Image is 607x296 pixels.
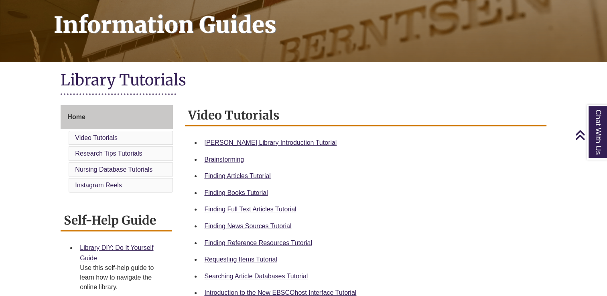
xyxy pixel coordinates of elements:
[75,182,122,189] a: Instagram Reels
[204,206,296,213] a: Finding Full Text Articles Tutorial
[80,263,166,292] div: Use this self-help guide to learn how to navigate the online library.
[204,239,312,246] a: Finding Reference Resources Tutorial
[204,139,337,146] a: [PERSON_NAME] Library Introduction Tutorial
[204,256,277,263] a: Requesting Items Tutorial
[67,114,85,120] span: Home
[80,244,153,262] a: Library DIY: Do It Yourself Guide
[61,105,173,194] div: Guide Page Menu
[204,289,356,296] a: Introduction to the New EBSCOhost Interface Tutorial
[204,172,270,179] a: Finding Articles Tutorial
[185,105,546,126] h2: Video Tutorials
[75,166,152,173] a: Nursing Database Tutorials
[61,210,172,231] h2: Self-Help Guide
[204,223,291,229] a: Finding News Sources Tutorial
[204,156,244,163] a: Brainstorming
[75,134,118,141] a: Video Tutorials
[61,70,546,91] h1: Library Tutorials
[75,150,142,157] a: Research Tips Tutorials
[61,105,173,129] a: Home
[204,189,268,196] a: Finding Books Tutorial
[204,273,308,280] a: Searching Article Databases Tutorial
[575,130,605,140] a: Back to Top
